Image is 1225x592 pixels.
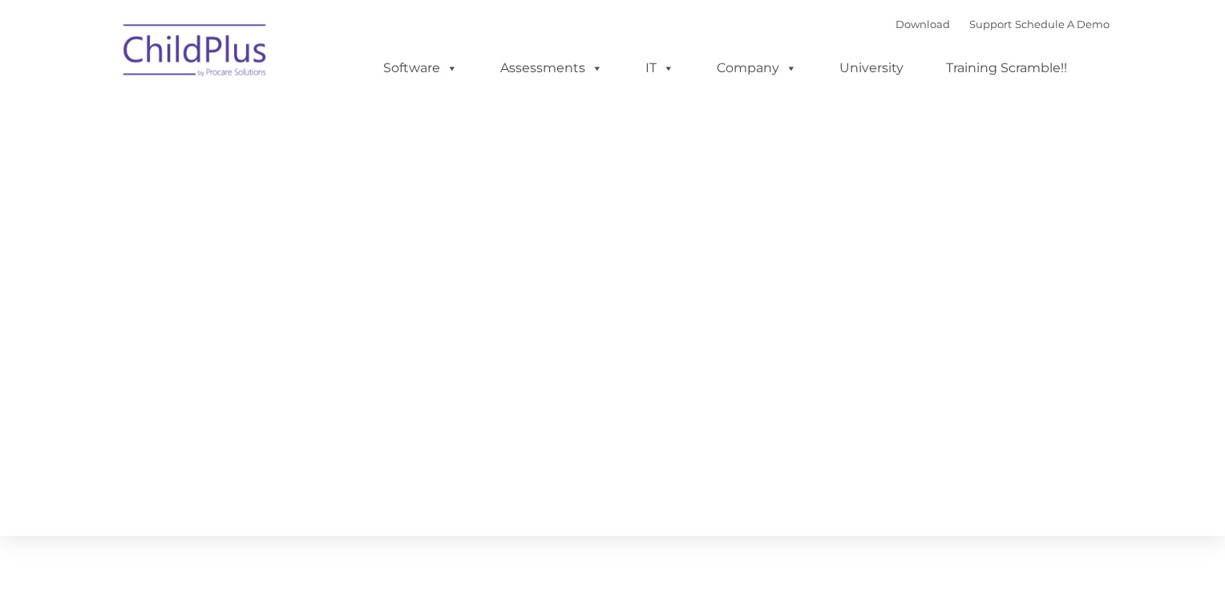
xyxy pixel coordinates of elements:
a: Download [896,18,950,30]
a: Schedule A Demo [1015,18,1110,30]
a: Training Scramble!! [930,52,1083,84]
font: | [896,18,1110,30]
a: Assessments [484,52,619,84]
a: Company [701,52,813,84]
a: University [823,52,920,84]
a: IT [629,52,690,84]
img: ChildPlus by Procare Solutions [115,13,276,93]
a: Support [969,18,1012,30]
a: Software [367,52,474,84]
